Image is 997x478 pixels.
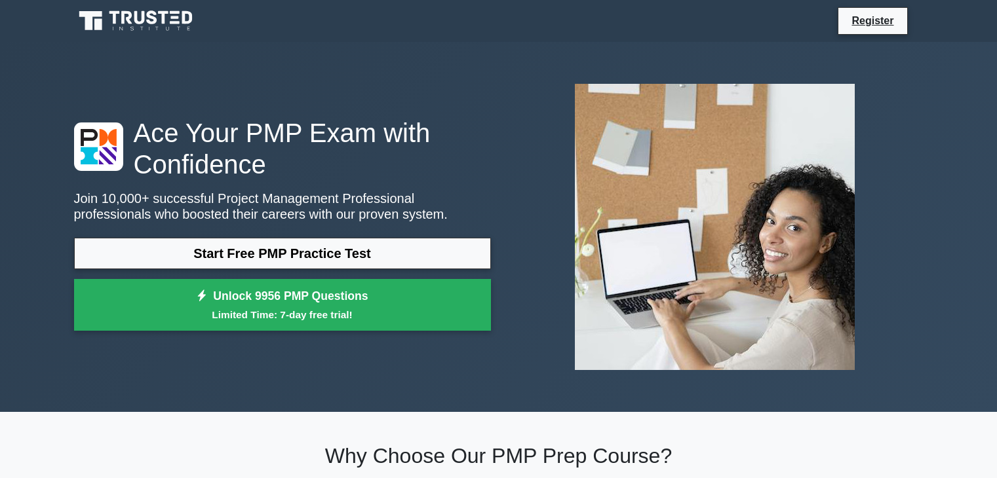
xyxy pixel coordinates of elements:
[844,12,901,29] a: Register
[74,443,924,468] h2: Why Choose Our PMP Prep Course?
[74,238,491,269] a: Start Free PMP Practice Test
[74,191,491,222] p: Join 10,000+ successful Project Management Professional professionals who boosted their careers w...
[74,117,491,180] h1: Ace Your PMP Exam with Confidence
[90,307,475,322] small: Limited Time: 7-day free trial!
[74,279,491,331] a: Unlock 9956 PMP QuestionsLimited Time: 7-day free trial!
